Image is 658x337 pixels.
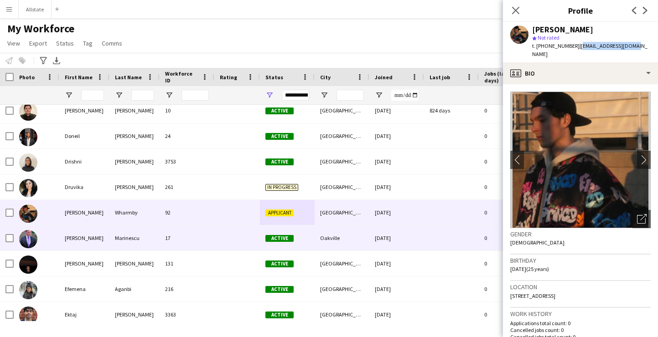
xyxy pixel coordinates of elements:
[265,91,274,99] button: Open Filter Menu
[315,302,369,327] div: [GEOGRAPHIC_DATA]
[220,74,237,81] span: Rating
[510,266,549,272] span: [DATE] (25 years)
[160,200,214,225] div: 92
[56,39,74,47] span: Status
[19,179,37,197] img: Druvika Patel
[265,133,294,140] span: Active
[59,149,109,174] div: Drishni
[510,239,565,246] span: [DEMOGRAPHIC_DATA]
[315,200,369,225] div: [GEOGRAPHIC_DATA]
[265,209,294,216] span: Applicant
[369,98,424,123] div: [DATE]
[265,260,294,267] span: Active
[4,37,24,49] a: View
[19,306,37,325] img: Ektaj Gill
[59,200,109,225] div: [PERSON_NAME]
[115,74,142,81] span: Last Name
[369,276,424,301] div: [DATE]
[165,91,173,99] button: Open Filter Menu
[479,251,538,276] div: 0
[52,37,78,49] a: Status
[65,74,93,81] span: First Name
[532,42,648,57] span: | [EMAIL_ADDRESS][DOMAIN_NAME]
[369,200,424,225] div: [DATE]
[102,39,122,47] span: Comms
[19,204,37,223] img: Dylan Wharmby
[632,210,651,228] div: Open photos pop-in
[503,5,658,16] h3: Profile
[510,320,651,327] p: Applications total count: 0
[369,251,424,276] div: [DATE]
[265,158,294,165] span: Active
[510,92,651,228] img: Crew avatar or photo
[83,39,93,47] span: Tag
[65,91,73,99] button: Open Filter Menu
[19,128,37,146] img: Doneil Oliphant
[315,174,369,199] div: [GEOGRAPHIC_DATA]
[510,283,651,291] h3: Location
[109,200,160,225] div: Wharmby
[26,37,51,49] a: Export
[369,302,424,327] div: [DATE]
[532,26,593,34] div: [PERSON_NAME]
[315,225,369,250] div: Oakville
[160,174,214,199] div: 261
[479,302,538,327] div: 0
[51,55,62,66] app-action-btn: Export XLSX
[165,70,198,84] span: Workforce ID
[320,91,328,99] button: Open Filter Menu
[98,37,126,49] a: Comms
[510,256,651,265] h3: Birthday
[19,281,37,299] img: Efemena Aganbi
[59,302,109,327] div: Ektaj
[479,98,538,123] div: 0
[265,107,294,114] span: Active
[479,149,538,174] div: 0
[19,74,35,81] span: Photo
[59,98,109,123] div: [PERSON_NAME]
[479,123,538,148] div: 0
[19,0,52,18] button: Allstate
[19,153,37,172] img: Drishni Gupta
[115,91,123,99] button: Open Filter Menu
[19,230,37,248] img: Edward Marinescu
[424,98,479,123] div: 824 days
[320,74,331,81] span: City
[430,74,450,81] span: Last job
[369,225,424,250] div: [DATE]
[479,276,538,301] div: 0
[109,174,160,199] div: [PERSON_NAME]
[109,276,160,301] div: Aganbi
[510,292,555,299] span: [STREET_ADDRESS]
[59,276,109,301] div: Efemena
[375,74,393,81] span: Joined
[265,74,283,81] span: Status
[510,230,651,238] h3: Gender
[19,255,37,274] img: Edwin Leung
[315,123,369,148] div: [GEOGRAPHIC_DATA]
[7,22,74,36] span: My Workforce
[479,200,538,225] div: 0
[369,123,424,148] div: [DATE]
[181,90,209,101] input: Workforce ID Filter Input
[479,174,538,199] div: 0
[160,149,214,174] div: 3753
[479,225,538,250] div: 0
[538,34,560,41] span: Not rated
[19,102,37,121] img: DIEGO KEVIN HERNANDEZ SALDANA
[315,149,369,174] div: [GEOGRAPHIC_DATA]
[391,90,419,101] input: Joined Filter Input
[532,42,580,49] span: t. [PHONE_NUMBER]
[510,310,651,318] h3: Work history
[109,123,160,148] div: [PERSON_NAME]
[160,302,214,327] div: 3363
[265,184,298,191] span: In progress
[265,311,294,318] span: Active
[7,39,20,47] span: View
[315,276,369,301] div: [GEOGRAPHIC_DATA]
[79,37,96,49] a: Tag
[59,123,109,148] div: Doneil
[265,235,294,242] span: Active
[503,62,658,84] div: Bio
[59,174,109,199] div: Druvika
